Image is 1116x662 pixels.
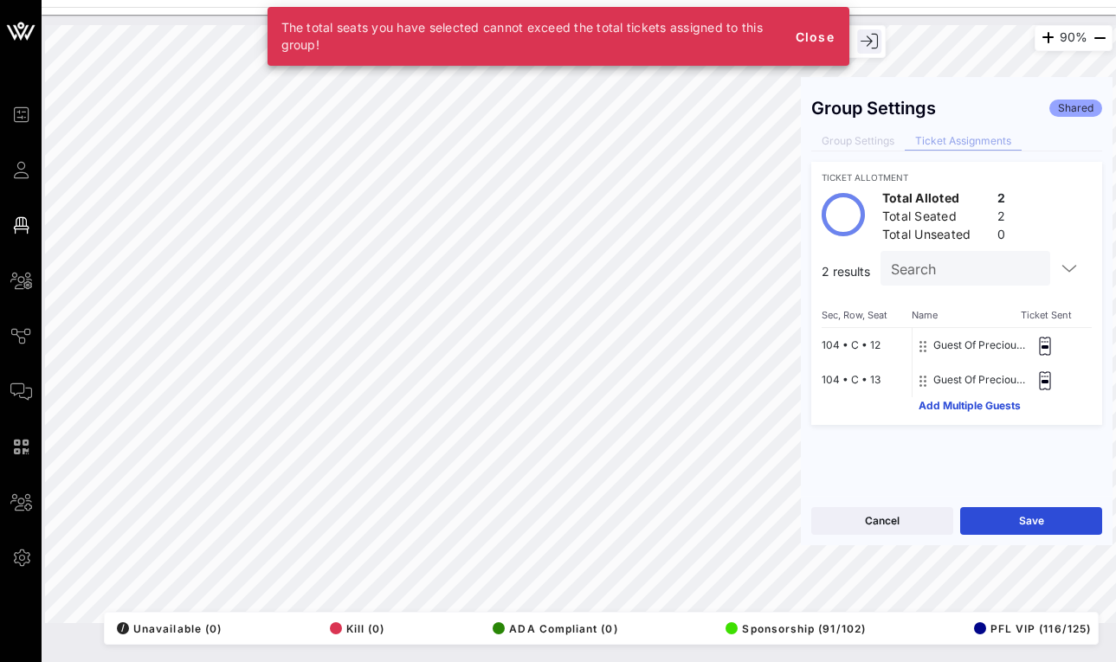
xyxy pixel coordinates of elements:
[933,328,1025,363] button: Guest Of Precious Achiuwa
[811,98,936,119] div: Group Settings
[330,622,385,635] span: Kill (0)
[726,622,866,635] span: Sponsorship (91/102)
[325,616,385,640] button: Kill (0)
[997,190,1005,211] div: 2
[281,20,764,52] span: The total seats you have selected cannot exceed the total tickets assigned to this group!
[720,616,866,640] button: Sponsorship (91/102)
[969,616,1091,640] button: PFL VIP (116/125)
[787,21,842,52] button: Close
[933,363,1025,397] button: Guest Of Precious Achiuwa
[960,507,1102,535] button: Save
[822,363,881,397] button: 104 • C • 13
[882,226,990,247] div: Total Unseated
[1035,25,1113,51] div: 90%
[117,622,129,634] div: /
[882,208,990,229] div: Total Seated
[822,172,1092,183] div: Ticket Allotment
[112,616,222,640] button: /Unavailable (0)
[919,401,1021,411] button: Add Multiple Guests
[822,328,881,363] button: 104 • C • 12
[794,29,835,44] span: Close
[117,622,222,635] span: Unavailable (0)
[882,190,990,211] div: Total Alloted
[1049,100,1102,117] div: Shared
[822,267,870,277] span: 2 results
[822,310,912,320] span: Sec, Row, Seat
[493,622,617,635] span: ADA Compliant (0)
[974,622,1091,635] span: PFL VIP (116/125)
[997,226,1005,247] div: 0
[811,507,953,535] button: Cancel
[997,208,1005,229] div: 2
[912,310,1024,320] span: Name
[487,616,617,640] button: ADA Compliant (0)
[1021,310,1061,320] span: Ticket Sent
